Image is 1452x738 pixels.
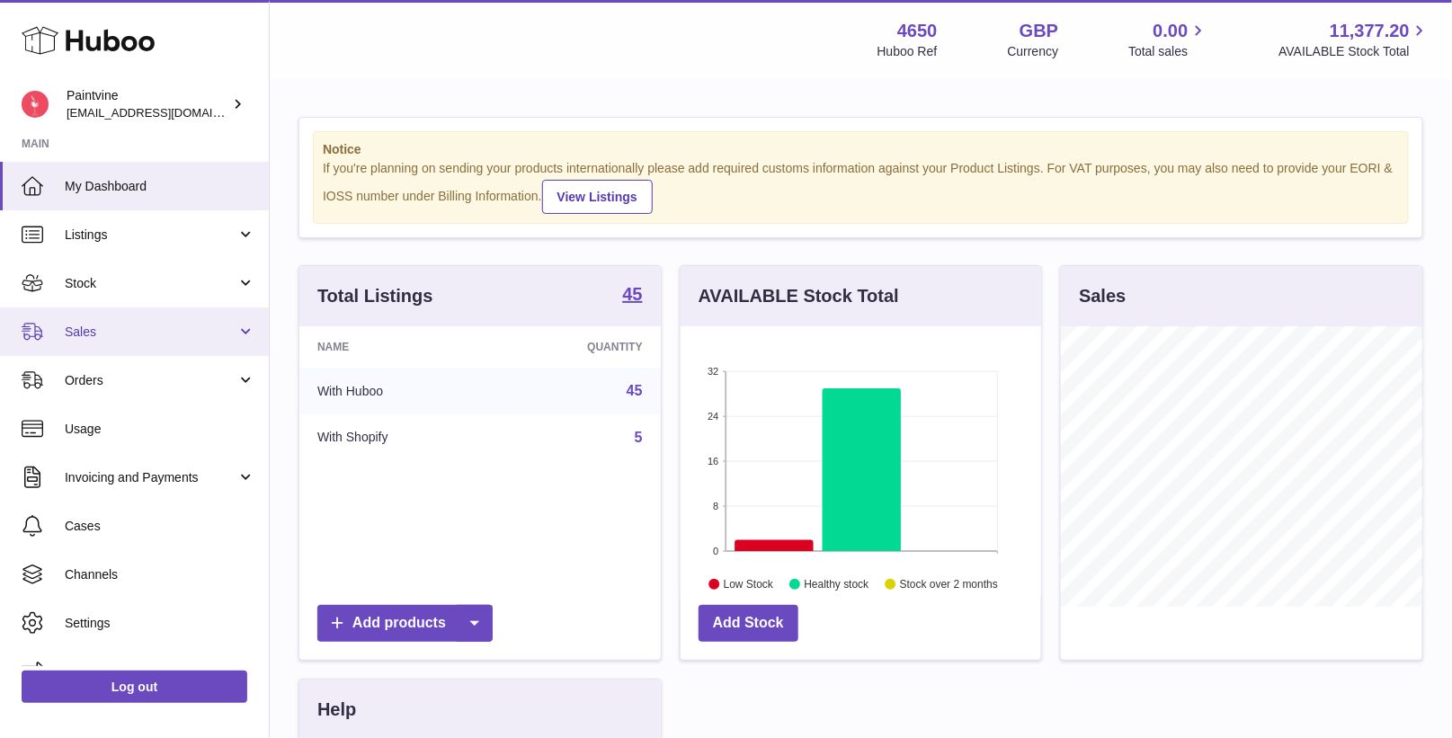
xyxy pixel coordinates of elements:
td: With Shopify [299,414,494,461]
a: Add products [317,605,493,642]
td: With Huboo [299,368,494,414]
h3: Total Listings [317,284,433,308]
th: Name [299,326,494,368]
a: 0.00 Total sales [1128,19,1208,60]
span: Stock [65,275,236,292]
a: Log out [22,671,247,703]
span: My Dashboard [65,178,255,195]
text: 16 [708,456,718,467]
div: Paintvine [67,87,228,121]
span: Returns [65,663,255,680]
text: 8 [713,501,718,511]
span: AVAILABLE Stock Total [1278,43,1430,60]
span: Total sales [1128,43,1208,60]
span: Cases [65,518,255,535]
span: Usage [65,421,255,438]
span: Listings [65,227,236,244]
h3: Sales [1079,284,1126,308]
div: If you're planning on sending your products internationally please add required customs informati... [323,160,1399,214]
a: View Listings [542,180,653,214]
span: Channels [65,566,255,583]
a: 5 [635,430,643,445]
a: 45 [627,383,643,398]
text: Stock over 2 months [900,578,998,591]
span: Settings [65,615,255,632]
span: Orders [65,372,236,389]
img: euan@paintvine.co.uk [22,91,49,118]
text: Low Stock [724,578,774,591]
span: 11,377.20 [1330,19,1410,43]
strong: GBP [1020,19,1058,43]
text: 32 [708,366,718,377]
a: 11,377.20 AVAILABLE Stock Total [1278,19,1430,60]
text: Healthy stock [804,578,869,591]
a: Add Stock [699,605,798,642]
span: Invoicing and Payments [65,469,236,486]
span: Sales [65,324,236,341]
text: 0 [713,546,718,556]
h3: Help [317,698,356,722]
div: Huboo Ref [877,43,938,60]
text: 24 [708,411,718,422]
th: Quantity [494,326,661,368]
strong: 45 [622,285,642,303]
div: Currency [1008,43,1059,60]
span: [EMAIL_ADDRESS][DOMAIN_NAME] [67,105,264,120]
span: 0.00 [1154,19,1189,43]
h3: AVAILABLE Stock Total [699,284,899,308]
strong: 4650 [897,19,938,43]
strong: Notice [323,141,1399,158]
a: 45 [622,285,642,307]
